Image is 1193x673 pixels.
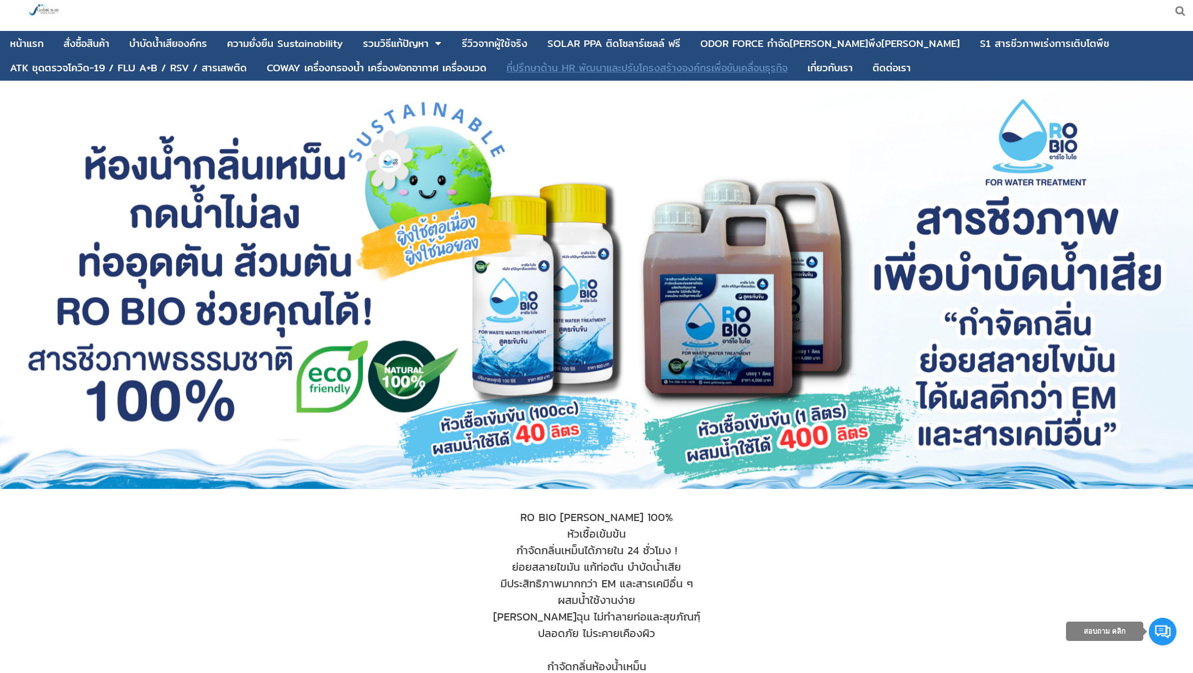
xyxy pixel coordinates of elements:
[227,33,343,54] a: ความยั่งยืน Sustainability
[129,33,207,54] a: บําบัดน้ำเสียองค์กร
[873,57,911,78] a: ติดต่อเรา
[10,57,247,78] a: ATK ชุดตรวจโควิด-19 / FLU A+B / RSV / สารเสพติด
[10,39,44,49] div: หน้าแรก
[127,542,1067,559] div: กำจัดกลิ่นเหม็นได้ภายใน 24 ชั่วโมง !
[10,63,247,73] div: ATK ชุดตรวจโควิด-19 / FLU A+B / RSV / สารเสพติด
[227,39,343,49] div: ความยั่งยืน Sustainability
[127,575,1067,592] div: มีประสิทธิภาพมากกว่า EM และสารเคมีอื่น ๆ
[462,39,527,49] div: รีวิวจากผู้ใช้จริง
[547,33,680,54] a: SOLAR PPA ติดโซลาร์เซลล์ ฟรี
[1084,627,1126,635] span: สอบถาม คลิก
[267,57,487,78] a: COWAY เครื่องกรองน้ำ เครื่องฟอกอากาศ เครื่องนวด
[547,39,680,49] div: SOLAR PPA ติดโซลาร์เซลล์ ฟรี
[129,39,207,49] div: บําบัดน้ำเสียองค์กร
[807,57,853,78] a: เกี่ยวกับเรา
[267,63,487,73] div: COWAY เครื่องกรองน้ำ เครื่องฟอกอากาศ เครื่องนวด
[700,33,960,54] a: ODOR FORCE กำจัด[PERSON_NAME]พึง[PERSON_NAME]
[980,39,1110,49] div: S1 สารชีวภาพเร่งการเติบโตพืช
[506,57,788,78] a: ที่ปรึกษาด้าน HR พัฒนาและปรับโครงสร้างองค์กรเพื่อขับเคลื่อนธุรกิจ
[980,33,1110,54] a: S1 สารชีวภาพเร่งการเติบโตพืช
[64,39,109,49] div: สั่งซื้อสินค้า
[64,33,109,54] a: สั่งซื้อสินค้า
[127,592,1067,642] div: ผสมน้ำใช้งานง่าย [PERSON_NAME]ฉุน ไม่ทำลายท่อและสุขภัณฑ์ฺ ปลอดภัย ไม่ระคายเคืองผิว
[127,509,1067,542] div: RO BIO [PERSON_NAME] 100% หัวเชื้อเข้มข้น
[700,39,960,49] div: ODOR FORCE กำจัด[PERSON_NAME]พึง[PERSON_NAME]
[363,33,429,54] a: รวมวิธีแก้ปัญหา
[807,63,853,73] div: เกี่ยวกับเรา
[127,559,1067,575] div: ย่อยสลายไขมัน แก้ท่อตัน บำบัดน้ำเสีย
[873,63,911,73] div: ติดต่อเรา
[506,63,788,73] div: ที่ปรึกษาด้าน HR พัฒนาและปรับโครงสร้างองค์กรเพื่อขับเคลื่อนธุรกิจ
[462,33,527,54] a: รีวิวจากผู้ใช้จริง
[10,33,44,54] a: หน้าแรก
[363,39,429,49] div: รวมวิธีแก้ปัญหา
